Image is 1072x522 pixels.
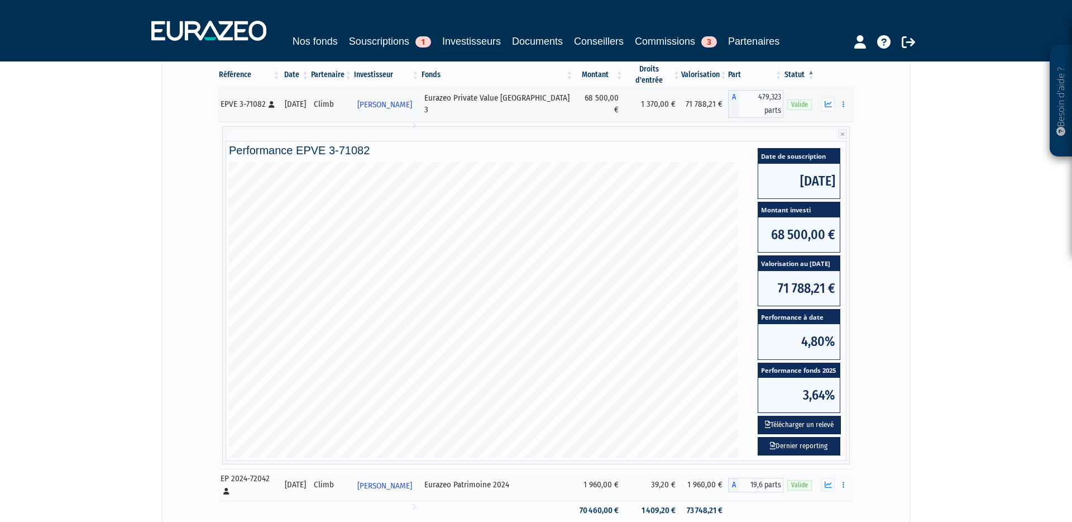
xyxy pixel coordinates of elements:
a: [PERSON_NAME] [353,474,420,496]
a: Commissions3 [635,34,717,49]
div: A - Eurazeo Patrimoine 2024 [728,478,783,492]
th: Droits d'entrée: activer pour trier la colonne par ordre croissant [624,64,681,86]
td: 39,20 € [624,469,681,501]
a: Souscriptions1 [349,34,431,49]
a: Nos fonds [293,34,338,49]
div: EP 2024-72042 [221,473,277,497]
span: 68 500,00 € [758,217,840,252]
div: A - Eurazeo Private Value Europe 3 [728,90,783,118]
span: Montant investi [758,202,840,217]
td: 73 748,21 € [681,501,728,520]
i: [Français] Personne physique [269,101,275,108]
td: 70 460,00 € [574,501,624,520]
a: Investisseurs [442,34,501,51]
td: Climb [310,86,353,122]
span: 479,323 parts [739,90,783,118]
td: 1 960,00 € [574,469,624,501]
span: A [728,90,739,118]
th: Investisseur: activer pour trier la colonne par ordre croissant [353,64,420,86]
td: 71 788,21 € [681,86,728,122]
th: Statut : activer pour trier la colonne par ordre d&eacute;croissant [783,64,816,86]
a: Dernier reporting [758,437,840,455]
div: [DATE] [285,479,306,491]
span: 1 [415,36,431,48]
th: Fonds: activer pour trier la colonne par ordre croissant [420,64,574,86]
span: [PERSON_NAME] [357,94,412,115]
span: Valide [787,99,812,110]
span: A [728,478,739,492]
div: EPVE 3-71082 [221,98,277,110]
th: Valorisation: activer pour trier la colonne par ordre croissant [681,64,728,86]
span: 71 788,21 € [758,271,840,306]
a: [PERSON_NAME] [353,93,420,115]
img: 1732889491-logotype_eurazeo_blanc_rvb.png [151,21,266,41]
div: Eurazeo Private Value [GEOGRAPHIC_DATA] 3 [424,92,570,116]
span: Valorisation au [DATE] [758,256,840,271]
h4: Performance EPVE 3-71082 [229,144,843,156]
th: Montant: activer pour trier la colonne par ordre croissant [574,64,624,86]
td: Climb [310,469,353,501]
a: Documents [512,34,563,49]
td: 1 370,00 € [624,86,681,122]
span: 4,80% [758,324,840,359]
td: 1 409,20 € [624,501,681,520]
i: [Français] Personne physique [223,488,229,495]
span: [PERSON_NAME] [357,476,412,496]
td: 68 500,00 € [574,86,624,122]
a: Partenaires [728,34,779,49]
i: Voir l'investisseur [412,115,416,136]
th: Date: activer pour trier la colonne par ordre croissant [281,64,310,86]
p: Besoin d'aide ? [1055,51,1068,151]
div: Eurazeo Patrimoine 2024 [424,479,570,491]
i: Voir l'investisseur [412,496,416,517]
span: Date de souscription [758,149,840,164]
span: 19,6 parts [739,478,783,492]
span: Valide [787,480,812,491]
span: 3 [701,36,717,48]
span: [DATE] [758,164,840,198]
button: Télécharger un relevé [758,416,841,434]
span: Performance à date [758,310,840,325]
th: Partenaire: activer pour trier la colonne par ordre croissant [310,64,353,86]
div: [DATE] [285,98,306,110]
span: Performance fonds 2025 [758,363,840,378]
th: Référence : activer pour trier la colonne par ordre croissant [218,64,281,86]
a: Conseillers [574,34,624,49]
th: Part: activer pour trier la colonne par ordre croissant [728,64,783,86]
td: 1 960,00 € [681,469,728,501]
span: 3,64% [758,378,840,412]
